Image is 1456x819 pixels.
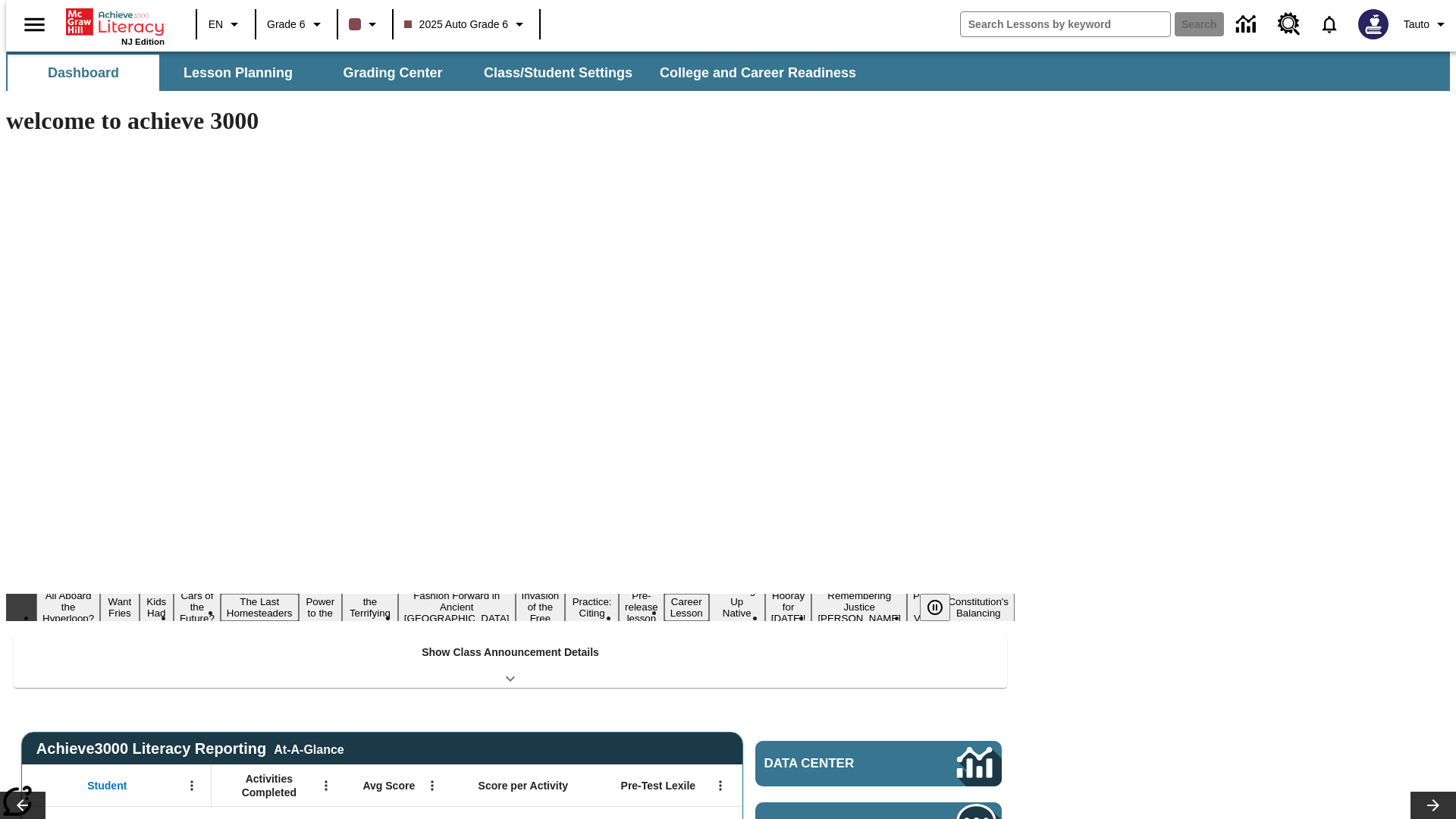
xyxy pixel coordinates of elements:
button: College and Career Readiness [648,55,868,91]
div: SubNavbar [6,55,870,91]
span: Student [87,779,127,792]
span: Pre-Test Lexile [621,779,696,792]
a: Resource Center, Will open in new tab [1269,4,1310,45]
button: Slide 6 Solar Power to the People [299,582,343,632]
span: Tauto [1404,17,1429,33]
span: Score per Activity [479,779,569,792]
button: Slide 5 The Last Homesteaders [221,594,299,621]
div: At-A-Glance [274,740,344,757]
span: Grade 6 [267,17,306,33]
span: EN [209,17,223,33]
span: NJ Edition [121,37,165,46]
button: Slide 16 Point of View [907,588,942,626]
a: Data Center [755,741,1002,786]
button: Language: EN, Select a language [202,11,250,38]
button: Open Menu [180,774,203,797]
button: Class color is dark brown. Change class color [343,11,388,38]
button: Grading Center [317,55,469,91]
button: Slide 7 Attack of the Terrifying Tomatoes [342,582,398,632]
button: Grade: Grade 6, Select a grade [261,11,332,38]
button: Slide 1 All Aboard the Hyperloop? [36,588,100,626]
input: search field [961,12,1170,36]
span: Data Center [764,756,906,771]
span: Activities Completed [219,772,319,799]
button: Open side menu [12,2,57,47]
button: Slide 13 Cooking Up Native Traditions [709,582,765,632]
span: Avg Score [362,779,415,792]
button: Lesson carousel, Next [1410,792,1456,819]
h1: welcome to achieve 3000 [6,107,1015,135]
button: Slide 4 Cars of the Future? [174,588,221,626]
button: Open Menu [709,774,732,797]
p: Show Class Announcement Details [422,645,599,661]
div: Pause [920,594,965,621]
button: Profile/Settings [1398,11,1456,38]
button: Slide 11 Pre-release lesson [619,588,664,626]
button: Slide 2 Do You Want Fries With That? [100,571,139,644]
button: Open Menu [421,774,444,797]
button: Slide 17 The Constitution's Balancing Act [942,582,1015,632]
div: Home [66,5,165,46]
button: Select a new avatar [1349,5,1398,44]
button: Slide 14 Hooray for Constitution Day! [765,588,812,626]
button: Slide 12 Career Lesson [664,594,709,621]
button: Lesson Planning [162,55,314,91]
a: Notifications [1310,5,1349,44]
a: Data Center [1227,4,1269,45]
button: Open Menu [315,774,337,797]
button: Slide 15 Remembering Justice O'Connor [811,588,907,626]
button: Class/Student Settings [472,55,645,91]
span: Achieve3000 Literacy Reporting [36,740,344,758]
button: Pause [920,594,950,621]
button: Class: 2025 Auto Grade 6, Select your class [398,11,535,38]
img: Avatar [1358,9,1389,39]
a: Home [66,7,165,37]
span: 2025 Auto Grade 6 [404,17,509,33]
button: Slide 3 Dirty Jobs Kids Had To Do [140,571,174,644]
button: Slide 9 The Invasion of the Free CD [516,576,566,638]
button: Slide 8 Fashion Forward in Ancient Rome [398,588,516,626]
button: Dashboard [8,55,159,91]
button: Slide 10 Mixed Practice: Citing Evidence [565,582,619,632]
div: Show Class Announcement Details [14,635,1007,688]
div: SubNavbar [6,52,1450,91]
